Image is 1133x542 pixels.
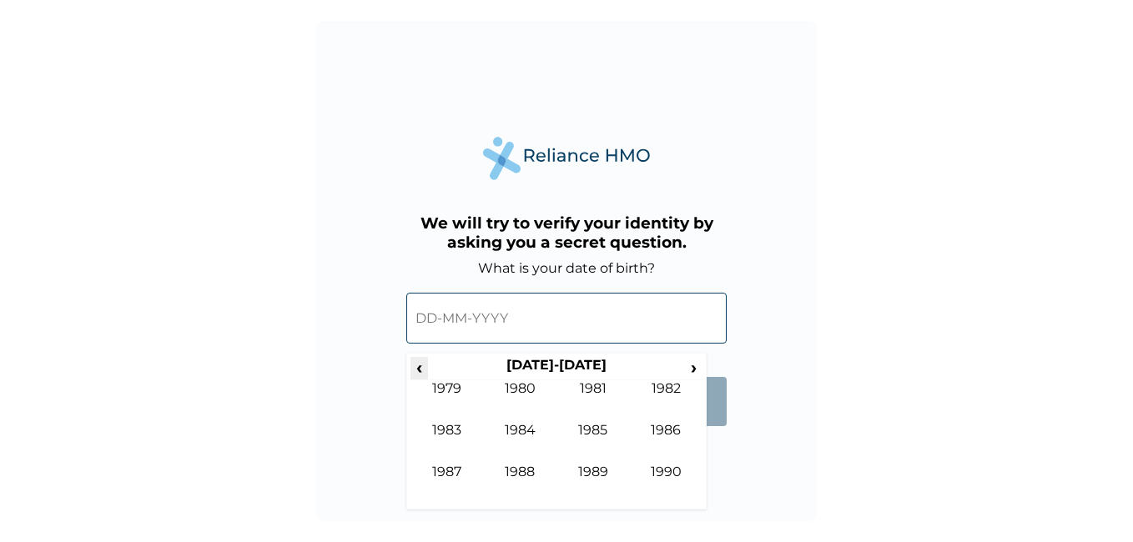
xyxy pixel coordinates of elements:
[630,422,703,464] td: 1986
[556,422,630,464] td: 1985
[556,380,630,422] td: 1981
[410,380,484,422] td: 1979
[410,464,484,505] td: 1987
[484,464,557,505] td: 1988
[483,137,650,179] img: Reliance Health's Logo
[484,380,557,422] td: 1980
[410,422,484,464] td: 1983
[410,357,428,378] span: ‹
[685,357,703,378] span: ›
[428,357,684,380] th: [DATE]-[DATE]
[406,293,727,344] input: DD-MM-YYYY
[484,422,557,464] td: 1984
[630,380,703,422] td: 1982
[630,464,703,505] td: 1990
[556,464,630,505] td: 1989
[478,260,655,276] label: What is your date of birth?
[406,213,727,252] h3: We will try to verify your identity by asking you a secret question.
